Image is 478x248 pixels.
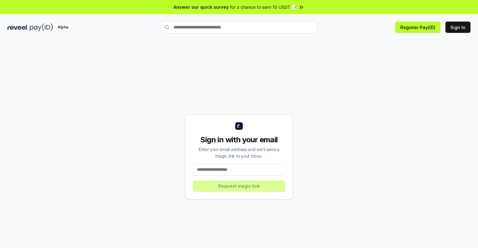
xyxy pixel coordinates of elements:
span: for a chance to earn 10 USDT 📝 [230,4,297,10]
img: reveel_dark [8,23,29,31]
img: pay_id [30,23,53,31]
img: logo_small [235,122,243,130]
button: Register Pay(ID) [395,22,440,33]
button: Sign In [445,22,470,33]
span: Answer our quick survey [174,4,229,10]
div: Enter your email address and we’ll send a magic link to your inbox. [193,146,285,159]
div: Alpha [54,23,72,31]
div: Sign in with your email [193,135,285,145]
